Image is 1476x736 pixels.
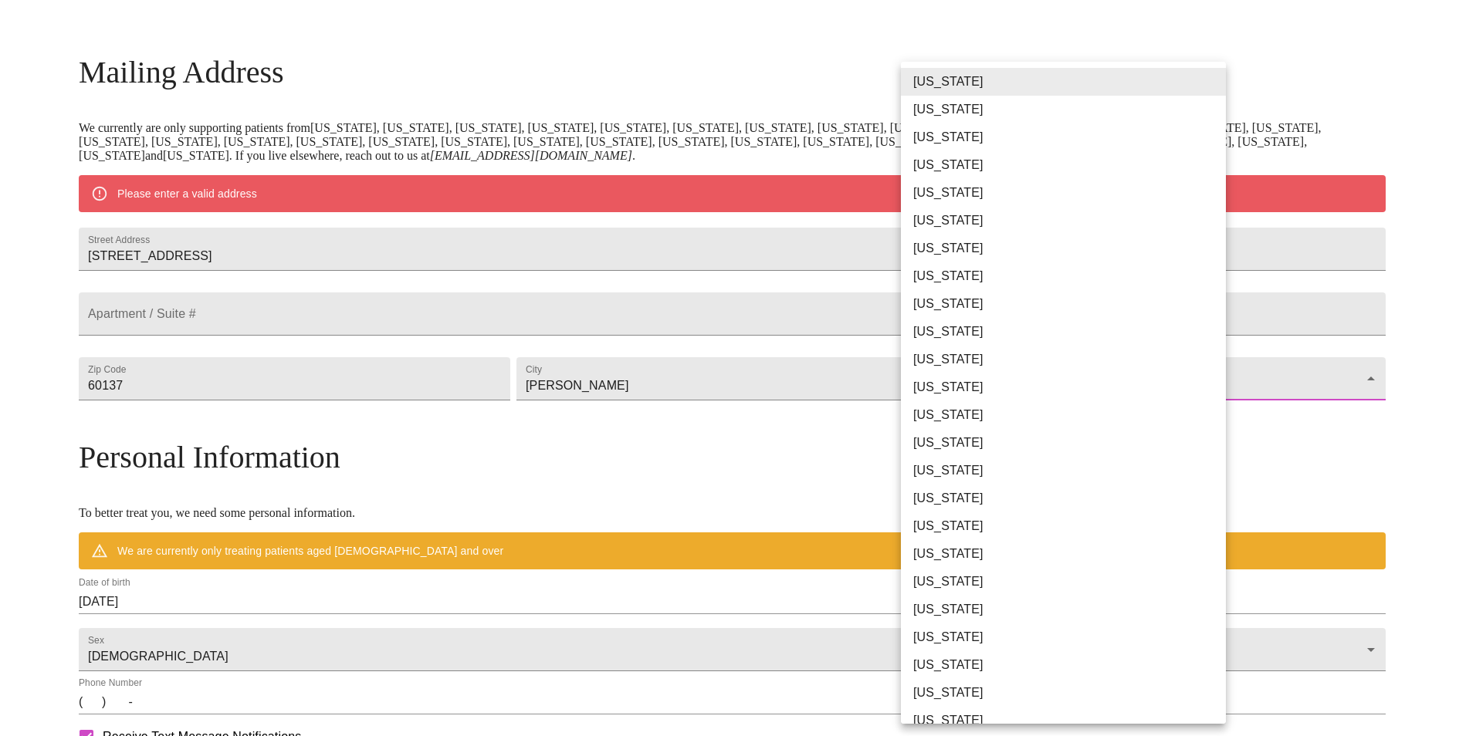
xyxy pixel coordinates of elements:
li: [US_STATE] [901,235,1237,262]
li: [US_STATE] [901,512,1237,540]
li: [US_STATE] [901,373,1237,401]
li: [US_STATE] [901,207,1237,235]
li: [US_STATE] [901,262,1237,290]
li: [US_STATE] [901,179,1237,207]
li: [US_STATE] [901,623,1237,651]
li: [US_STATE] [901,484,1237,512]
li: [US_STATE] [901,568,1237,596]
li: [US_STATE] [901,679,1237,707]
li: [US_STATE] [901,290,1237,318]
li: [US_STATE] [901,68,1237,96]
li: [US_STATE] [901,96,1237,123]
li: [US_STATE] [901,151,1237,179]
li: [US_STATE] [901,318,1237,346]
li: [US_STATE] [901,651,1237,679]
li: [US_STATE] [901,123,1237,151]
li: [US_STATE] [901,457,1237,484]
li: [US_STATE] [901,707,1237,734]
li: [US_STATE] [901,540,1237,568]
li: [US_STATE] [901,596,1237,623]
li: [US_STATE] [901,429,1237,457]
li: [US_STATE] [901,346,1237,373]
li: [US_STATE] [901,401,1237,429]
